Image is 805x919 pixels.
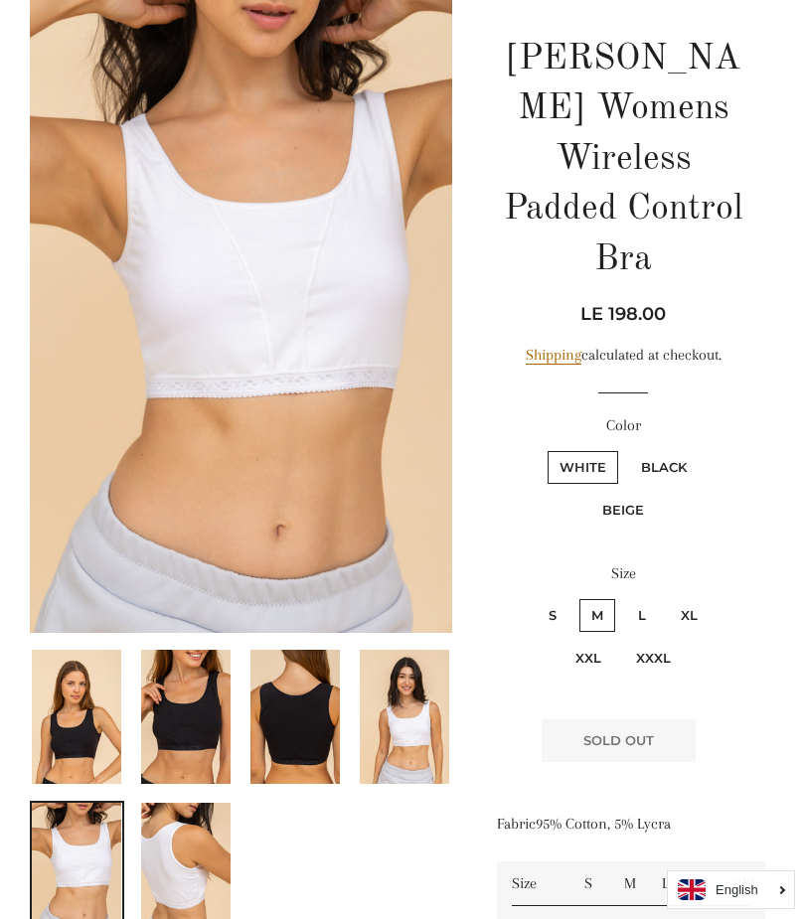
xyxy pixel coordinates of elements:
[497,35,750,285] h1: [PERSON_NAME] Womens Wireless Padded Control Bra
[537,599,568,632] label: S
[563,642,613,675] label: XXL
[536,815,671,833] span: 95% Cotton, 5% Lycra
[526,346,581,365] a: Shipping
[250,650,340,784] img: Load image into Gallery viewer, Charmaine Womens Wireless Padded Control Bra
[548,451,618,484] label: White
[647,861,681,906] td: L
[681,861,720,906] td: XL
[590,494,656,527] label: Beige
[497,812,750,837] p: Fabric
[32,650,121,784] img: Load image into Gallery viewer, Charmaine Womens Wireless Padded Control Bra
[609,861,646,906] td: M
[360,650,449,784] img: Load image into Gallery viewer, Charmaine Womens Wireless Padded Control Bra
[580,303,666,325] span: LE 198.00
[669,599,710,632] label: XL
[542,719,696,761] button: Sold Out
[629,451,699,484] label: Black
[141,650,231,784] img: Load image into Gallery viewer, Charmaine Womens Wireless Padded Control Bra
[567,861,609,906] td: S
[626,599,658,632] label: L
[497,561,750,586] label: Size
[720,861,765,906] td: 2XL
[624,642,683,675] label: XXXL
[716,883,758,896] i: English
[497,413,750,438] label: Color
[579,599,615,632] label: M
[678,879,784,900] a: English
[497,343,750,368] div: calculated at checkout.
[497,861,567,906] td: Size
[583,732,654,748] span: Sold Out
